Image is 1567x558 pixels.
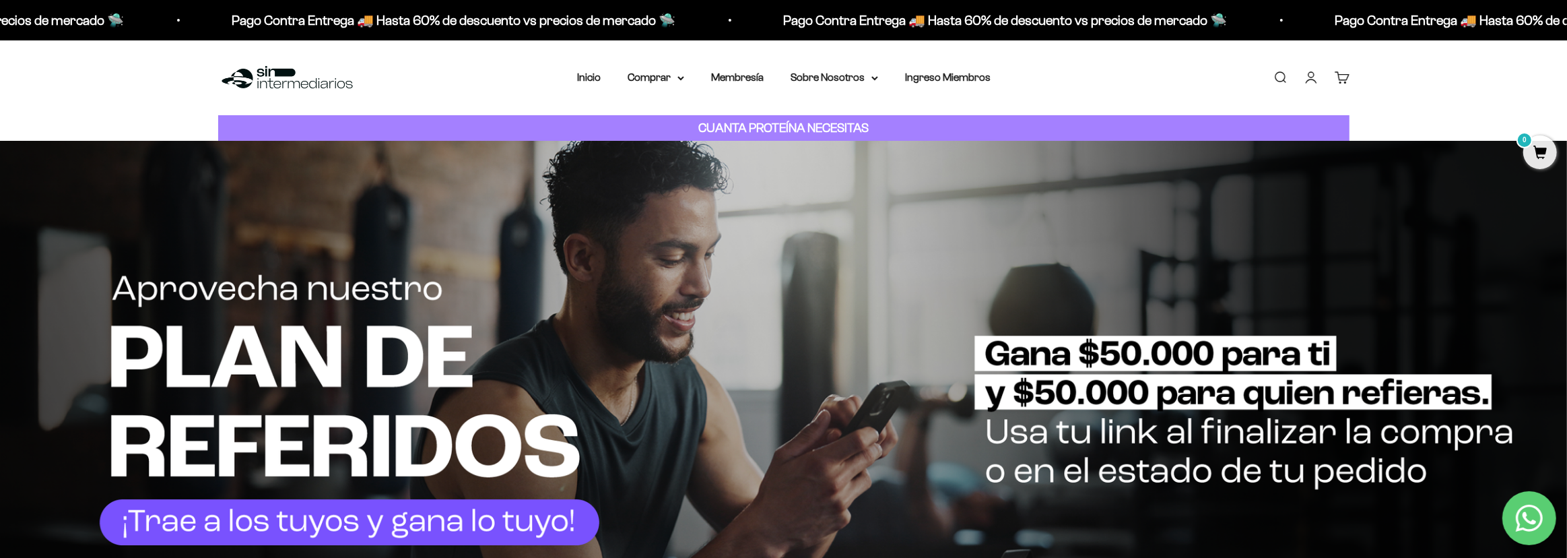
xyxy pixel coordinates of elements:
[1523,146,1557,161] a: 0
[780,9,1224,31] p: Pago Contra Entrega 🚚 Hasta 60% de descuento vs precios de mercado 🛸
[577,71,601,83] a: Inicio
[1516,132,1533,148] mark: 0
[905,71,991,83] a: Ingreso Miembros
[711,71,764,83] a: Membresía
[698,121,869,135] strong: CUANTA PROTEÍNA NECESITAS
[228,9,672,31] p: Pago Contra Entrega 🚚 Hasta 60% de descuento vs precios de mercado 🛸
[791,69,878,86] summary: Sobre Nosotros
[628,69,684,86] summary: Comprar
